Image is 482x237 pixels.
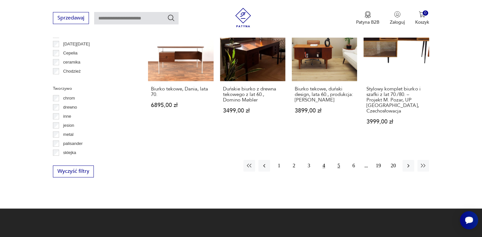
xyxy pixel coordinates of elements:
button: 19 [373,160,384,172]
p: Koszyk [415,19,429,25]
h3: Stylowy komplet biurko i szafki z lat 70./80. – Projekt M. Pozar, UP [GEOGRAPHIC_DATA], Czechosło... [366,86,426,114]
p: szkło [63,158,73,165]
p: 6895,00 zł [151,102,210,108]
button: 5 [333,160,345,172]
button: 3 [303,160,315,172]
h3: Biurko tekowe, duński design, lata 60., produkcja: [PERSON_NAME] [295,86,354,103]
button: Wyczyść filtry [53,165,94,177]
p: 3999,00 zł [366,119,426,124]
button: Sprzedawaj [53,12,89,24]
button: 2 [288,160,300,172]
p: drewno [63,104,77,111]
iframe: Smartsupp widget button [460,211,478,229]
img: Patyna - sklep z meblami i dekoracjami vintage [233,8,253,27]
button: Patyna B2B [356,11,379,25]
p: Tworzywo [53,85,132,92]
a: Duńskie biurko z drewna tekowego z lat 60., Domino MøblerDuńskie biurko z drewna tekowego z lat 6... [220,16,285,137]
p: Zaloguj [390,19,405,25]
p: Chodzież [63,68,81,75]
img: Ikona medalu [365,11,371,18]
a: Ikona medaluPatyna B2B [356,11,379,25]
p: 3899,00 zł [295,108,354,113]
p: Cepelia [63,50,78,57]
p: palisander [63,140,83,147]
p: sklejka [63,149,76,156]
a: Stylowy komplet biurko i szafki z lat 70./80. – Projekt M. Pozar, UP Zavody, CzechosłowacjaStylow... [364,16,429,137]
div: 0 [423,10,428,16]
img: Ikona koszyka [419,11,425,18]
a: Biurko tekowe, Dania, lata 70.Biurko tekowe, Dania, lata 70.6895,00 zł [148,16,213,137]
h3: Duńskie biurko z drewna tekowego z lat 60., Domino Møbler [223,86,282,103]
a: Sprzedawaj [53,16,89,21]
p: chrom [63,95,75,102]
p: inne [63,113,71,120]
p: Ćmielów [63,77,80,84]
p: Patyna B2B [356,19,379,25]
button: 0Koszyk [415,11,429,25]
button: 1 [273,160,285,172]
h3: Biurko tekowe, Dania, lata 70. [151,86,210,97]
p: metal [63,131,74,138]
p: ceramika [63,59,80,66]
a: Biurko tekowe, duński design, lata 60., produkcja: DaniaBiurko tekowe, duński design, lata 60., p... [292,16,357,137]
p: [DATE][DATE] [63,41,90,48]
p: 3499,00 zł [223,108,282,113]
button: 6 [348,160,360,172]
button: 4 [318,160,330,172]
button: Szukaj [167,14,175,22]
button: 20 [388,160,399,172]
img: Ikonka użytkownika [394,11,401,18]
p: jesion [63,122,74,129]
button: Zaloguj [390,11,405,25]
